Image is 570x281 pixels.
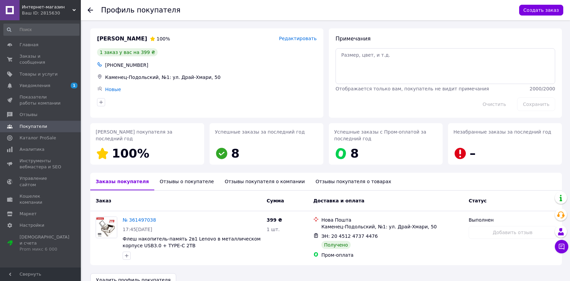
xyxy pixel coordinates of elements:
[123,227,152,232] span: 17:45[DATE]
[96,217,117,238] a: Фото товару
[310,173,397,190] div: Отзывы покупателя о товарах
[215,129,305,135] span: Успешные заказы за последний год
[321,233,378,239] span: ЭН: 20 4512 4737 4476
[469,217,557,223] div: Выполнен
[20,193,62,205] span: Кошелек компании
[101,6,181,14] h1: Профиль покупателя
[20,175,62,188] span: Управление сайтом
[20,112,37,118] span: Отзывы
[321,252,463,258] div: Пром-оплата
[157,36,170,41] span: 100%
[20,222,44,228] span: Настройки
[123,236,261,248] a: Флеш накопитель-память 2в1 Lenovo в металлическом корпусе USB3.0 + TYPE-C 2TB
[470,146,476,160] span: –
[20,94,62,106] span: Показатели работы компании
[154,173,219,190] div: Отзывы о покупателе
[555,240,568,253] button: Чат с покупателем
[97,35,147,43] span: [PERSON_NAME]
[71,83,77,88] span: 1
[105,87,121,92] a: Новые
[123,217,156,223] a: № 361497038
[22,4,72,10] span: Интернет-магазин
[90,173,154,190] div: Заказы покупателя
[336,86,489,91] span: Отображается только вам, покупатель не видит примечания
[96,198,111,203] span: Заказ
[20,53,62,65] span: Заказы и сообщения
[20,83,50,89] span: Уведомления
[3,24,80,36] input: Поиск
[321,217,463,223] div: Нова Пошта
[20,71,58,77] span: Товары и услуги
[453,129,551,135] span: Незабранные заказы за последний год
[350,146,359,160] span: 8
[321,223,463,230] div: Каменец-Подольский, №1: ул. Драй-Хмари, 50
[20,123,47,130] span: Покупатели
[20,158,62,170] span: Инструменты вебмастера и SEO
[104,60,318,70] div: [PHONE_NUMBER]
[20,146,44,152] span: Аналитика
[219,173,310,190] div: Отзывы покупателя о компании
[519,5,563,16] button: Создать заказ
[231,146,240,160] span: 8
[20,135,56,141] span: Каталог ProSale
[20,246,69,252] div: Prom микс 6 000
[336,35,371,42] span: Примечания
[20,211,37,217] span: Маркет
[266,217,282,223] span: 399 ₴
[97,48,158,56] div: 1 заказ у вас на 399 ₴
[321,241,351,249] div: Получено
[96,217,117,238] img: Фото товару
[22,10,81,16] div: Ваш ID: 2815630
[104,73,318,82] div: Каменец-Подольский, №1: ул. Драй-Хмари, 50
[88,7,93,13] div: Вернуться назад
[313,198,365,203] span: Доставка и оплата
[266,198,284,203] span: Сумма
[334,129,426,141] span: Успешные заказы с Пром-оплатой за последний год
[96,129,172,141] span: [PERSON_NAME] покупателя за последний год
[266,227,280,232] span: 1 шт.
[20,234,69,253] span: [DEMOGRAPHIC_DATA] и счета
[469,198,486,203] span: Статус
[112,146,149,160] span: 100%
[20,42,38,48] span: Главная
[530,86,555,91] span: 2000 / 2000
[279,36,317,41] span: Редактировать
